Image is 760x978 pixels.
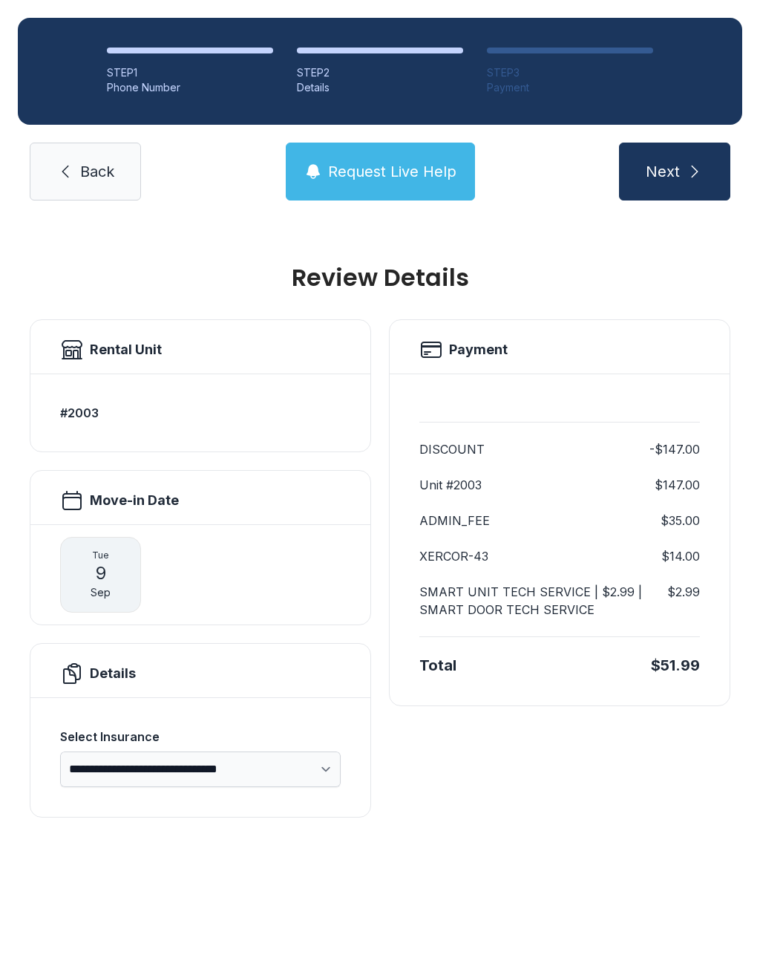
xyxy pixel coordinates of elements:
span: Next [646,161,680,182]
div: STEP 3 [487,65,653,80]
h2: Move-in Date [90,490,179,511]
dt: SMART UNIT TECH SERVICE | $2.99 | SMART DOOR TECH SERVICE [419,583,661,619]
div: Phone Number [107,80,273,95]
span: Request Live Help [328,161,456,182]
div: Details [297,80,463,95]
span: Sep [91,585,111,600]
div: $51.99 [651,655,700,676]
h1: Review Details [30,266,730,290]
div: Select Insurance [60,728,341,746]
span: 9 [96,561,106,585]
dt: Unit #2003 [419,476,482,494]
span: Tue [92,550,109,561]
span: Back [80,161,114,182]
dt: DISCOUNT [419,440,485,458]
select: Select Insurance [60,752,341,787]
dd: $35.00 [661,512,700,529]
dt: XERCOR-43 [419,547,488,565]
div: Total [419,655,456,676]
dd: $147.00 [655,476,700,494]
dt: ADMIN_FEE [419,512,490,529]
div: STEP 1 [107,65,273,80]
div: STEP 2 [297,65,463,80]
h2: Rental Unit [90,339,162,360]
dd: $14.00 [661,547,700,565]
div: Payment [487,80,653,95]
h2: Payment [449,339,508,360]
h3: #2003 [60,404,341,422]
dd: -$147.00 [649,440,700,458]
h2: Details [90,663,136,684]
dd: $2.99 [667,583,700,619]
